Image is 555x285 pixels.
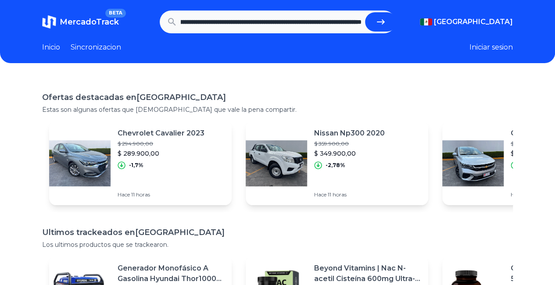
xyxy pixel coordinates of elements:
p: $ 289.900,00 [118,149,204,158]
p: $ 359.900,00 [314,140,385,147]
a: Sincronizacion [71,42,121,53]
img: Featured image [246,132,307,194]
a: Inicio [42,42,60,53]
p: Generador Monofásico A Gasolina Hyundai Thor10000 P 11.5 Kw [118,263,225,284]
p: $ 349.900,00 [314,149,385,158]
p: $ 294.900,00 [118,140,204,147]
button: Iniciar sesion [469,42,513,53]
span: [GEOGRAPHIC_DATA] [434,17,513,27]
img: Mexico [420,18,432,25]
a: Featured imageNissan Np300 2020$ 359.900,00$ 349.900,00-2,78%Hace 11 horas [246,121,428,205]
p: Hace 11 horas [314,191,385,198]
p: Nissan Np300 2020 [314,128,385,139]
h1: Ultimos trackeados en [GEOGRAPHIC_DATA] [42,226,513,239]
p: -2,78% [326,162,345,169]
p: Los ultimos productos que se trackearon. [42,240,513,249]
button: [GEOGRAPHIC_DATA] [420,17,513,27]
img: Featured image [49,132,111,194]
p: -1,7% [129,162,143,169]
p: Beyond Vitamins | Nac N-acetil Cisteína 600mg Ultra-premium Con Inulina De Agave (prebiótico Natu... [314,263,421,284]
h1: Ofertas destacadas en [GEOGRAPHIC_DATA] [42,91,513,103]
span: MercadoTrack [60,17,119,27]
p: Estas son algunas ofertas que [DEMOGRAPHIC_DATA] que vale la pena compartir. [42,105,513,114]
a: Featured imageChevrolet Cavalier 2023$ 294.900,00$ 289.900,00-1,7%Hace 11 horas [49,121,232,205]
p: Chevrolet Cavalier 2023 [118,128,204,139]
p: Hace 11 horas [118,191,204,198]
img: Featured image [442,132,504,194]
a: MercadoTrackBETA [42,15,119,29]
img: MercadoTrack [42,15,56,29]
span: BETA [105,9,126,18]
